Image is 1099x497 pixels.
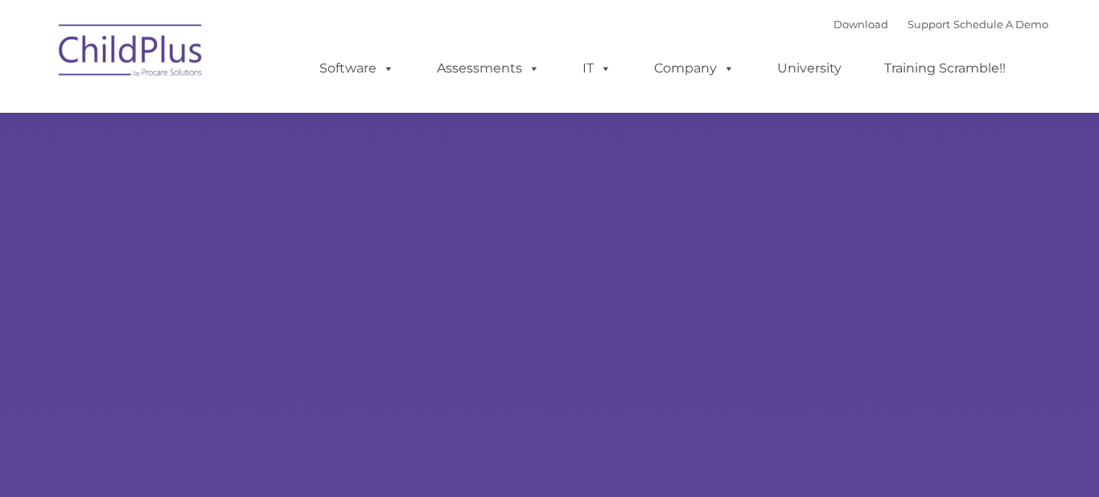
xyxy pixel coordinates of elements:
a: Training Scramble!! [868,52,1022,85]
a: Company [638,52,751,85]
a: Schedule A Demo [953,18,1048,31]
a: Assessments [421,52,556,85]
a: Support [908,18,950,31]
a: IT [566,52,628,85]
img: ChildPlus by Procare Solutions [51,13,212,93]
a: Download [834,18,888,31]
a: Software [303,52,410,85]
font: | [834,18,1048,31]
a: University [761,52,858,85]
